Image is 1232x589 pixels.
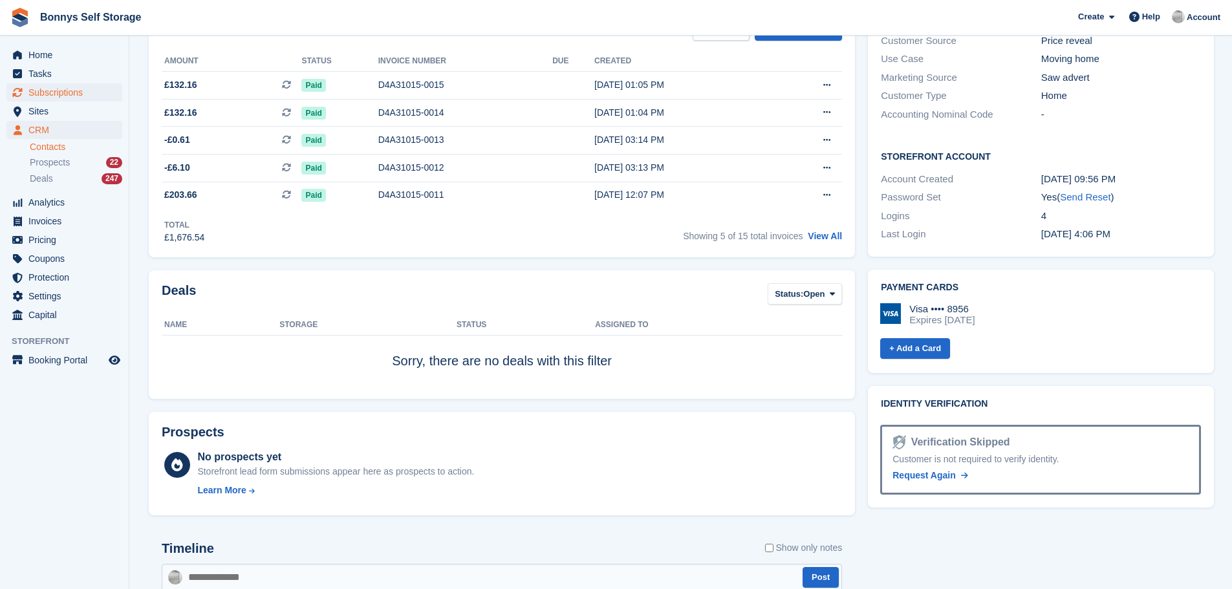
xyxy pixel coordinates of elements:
[6,212,122,230] a: menu
[1142,10,1160,23] span: Help
[279,315,457,336] th: Storage
[6,193,122,211] a: menu
[6,121,122,139] a: menu
[892,470,956,480] span: Request Again
[765,541,843,555] label: Show only notes
[301,189,325,202] span: Paid
[28,287,106,305] span: Settings
[1041,89,1201,103] div: Home
[28,102,106,120] span: Sites
[1172,10,1185,23] img: James Bonny
[197,484,246,497] div: Learn More
[30,141,122,153] a: Contacts
[107,352,122,368] a: Preview store
[28,268,106,286] span: Protection
[892,469,967,482] a: Request Again
[1078,10,1104,23] span: Create
[28,231,106,249] span: Pricing
[552,51,594,72] th: Due
[6,351,122,369] a: menu
[594,51,773,72] th: Created
[301,51,378,72] th: Status
[6,65,122,83] a: menu
[594,161,773,175] div: [DATE] 03:13 PM
[6,287,122,305] a: menu
[10,8,30,27] img: stora-icon-8386f47178a22dfd0bd8f6a31ec36ba5ce8667c1dd55bd0f319d3a0aa187defe.svg
[595,315,842,336] th: Assigned to
[301,107,325,120] span: Paid
[28,351,106,369] span: Booking Portal
[881,227,1041,242] div: Last Login
[12,335,129,348] span: Storefront
[28,193,106,211] span: Analytics
[768,283,842,305] button: Status: Open
[168,570,182,584] img: James Bonny
[909,303,975,315] div: Visa •••• 8956
[594,188,773,202] div: [DATE] 12:07 PM
[162,425,224,440] h2: Prospects
[881,34,1041,48] div: Customer Source
[197,465,474,478] div: Storefront lead form submissions appear here as prospects to action.
[881,190,1041,205] div: Password Set
[164,106,197,120] span: £132.16
[378,51,552,72] th: Invoice number
[1060,191,1110,202] a: Send Reset
[392,354,612,368] span: Sorry, there are no deals with this filter
[1041,190,1201,205] div: Yes
[906,434,1010,450] div: Verification Skipped
[881,283,1201,293] h2: Payment cards
[301,134,325,147] span: Paid
[28,65,106,83] span: Tasks
[909,314,975,326] div: Expires [DATE]
[881,70,1041,85] div: Marketing Source
[197,484,474,497] a: Learn More
[162,315,279,336] th: Name
[6,231,122,249] a: menu
[164,231,204,244] div: £1,676.54
[881,107,1041,122] div: Accounting Nominal Code
[164,133,190,147] span: -£0.61
[683,231,803,241] span: Showing 5 of 15 total invoices
[378,78,552,92] div: D4A31015-0015
[457,315,595,336] th: Status
[803,288,825,301] span: Open
[102,173,122,184] div: 247
[1187,11,1220,24] span: Account
[808,231,842,241] a: View All
[162,283,196,307] h2: Deals
[164,161,190,175] span: -£6.10
[880,338,950,359] a: + Add a Card
[106,157,122,168] div: 22
[30,156,122,169] a: Prospects 22
[1041,209,1201,224] div: 4
[6,250,122,268] a: menu
[1041,107,1201,122] div: -
[28,83,106,102] span: Subscriptions
[6,306,122,324] a: menu
[197,449,474,465] div: No prospects yet
[881,399,1201,409] h2: Identity verification
[162,541,214,556] h2: Timeline
[765,541,773,555] input: Show only notes
[35,6,146,28] a: Bonnys Self Storage
[881,172,1041,187] div: Account Created
[881,149,1201,162] h2: Storefront Account
[775,288,803,301] span: Status:
[881,209,1041,224] div: Logins
[28,46,106,64] span: Home
[1041,52,1201,67] div: Moving home
[164,78,197,92] span: £132.16
[892,453,1189,466] div: Customer is not required to verify identity.
[162,51,301,72] th: Amount
[6,268,122,286] a: menu
[6,102,122,120] a: menu
[1041,34,1201,48] div: Price reveal
[30,172,122,186] a: Deals 247
[164,188,197,202] span: £203.66
[594,78,773,92] div: [DATE] 01:05 PM
[378,161,552,175] div: D4A31015-0012
[1041,228,1110,239] time: 2024-12-08 16:06:48 UTC
[301,162,325,175] span: Paid
[594,106,773,120] div: [DATE] 01:04 PM
[6,83,122,102] a: menu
